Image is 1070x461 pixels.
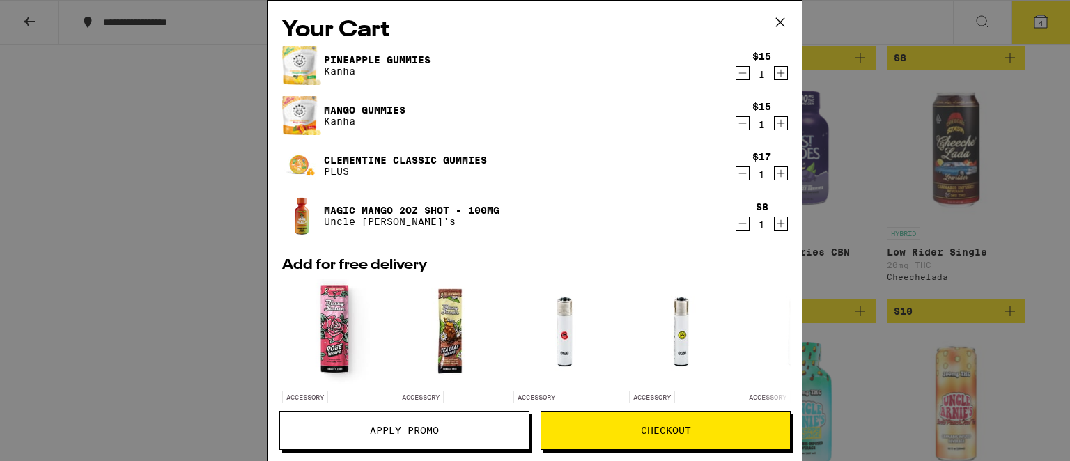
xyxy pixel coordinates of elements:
h2: Your Cart [282,15,788,46]
div: 1 [752,69,771,80]
img: Mango Gummies [282,95,321,136]
span: Apply Promo [370,425,439,435]
p: Smiley Clipper Lighter [629,410,734,432]
p: White Eaze Clipper Lighter [745,410,849,432]
p: Uncle [PERSON_NAME]'s [324,216,499,227]
div: 1 [752,119,771,130]
img: Blazy Susan - Rose Petal Wraps 2-Pack [282,279,387,384]
a: Mango Gummies [324,104,405,116]
button: Increment [774,116,788,130]
button: Decrement [736,66,750,80]
button: Decrement [736,166,750,180]
div: 1 [756,219,768,230]
a: Pineapple Gummies [324,54,431,65]
p: Tea Leaf Wraps King Size Cones 2-Pack [398,410,502,432]
p: Kanha [324,65,431,77]
p: PLUS [324,166,487,177]
button: Checkout [541,411,791,450]
p: ACCESSORY [398,391,444,403]
a: Magic Mango 2oz Shot - 100mg [324,205,499,216]
p: Kanha [324,116,405,127]
span: Hi. Need any help? [8,10,100,21]
button: Apply Promo [279,411,529,450]
p: ACCESSORY [513,391,559,403]
img: Eaze Accessories - White Eaze Clipper Lighter [745,279,849,384]
p: ACCESSORY [745,391,791,403]
span: Checkout [641,425,691,435]
h2: Add for free delivery [282,258,788,272]
img: Clementine CLASSIC Gummies [282,146,321,185]
img: Magic Mango 2oz Shot - 100mg [282,196,321,235]
button: Decrement [736,217,750,230]
img: Blazy Susan - Tea Leaf Wraps King Size Cones 2-Pack [398,279,502,384]
img: Pineapple Gummies [282,45,321,86]
a: Clementine CLASSIC Gummies [324,155,487,166]
img: Eaze Accessories - Smiley Clipper Lighter [629,279,734,384]
p: Rose Petal Wraps 2-Pack [282,410,387,432]
button: Increment [774,66,788,80]
div: $15 [752,101,771,112]
div: $17 [752,151,771,162]
div: $15 [752,51,771,62]
button: Increment [774,166,788,180]
button: Increment [774,217,788,230]
img: Eaze Accessories - Mouth Clipper Lighter [513,279,618,384]
p: ACCESSORY [629,391,675,403]
button: Decrement [736,116,750,130]
p: Mouth Clipper Lighter [513,410,618,432]
div: 1 [752,169,771,180]
div: $8 [756,201,768,212]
